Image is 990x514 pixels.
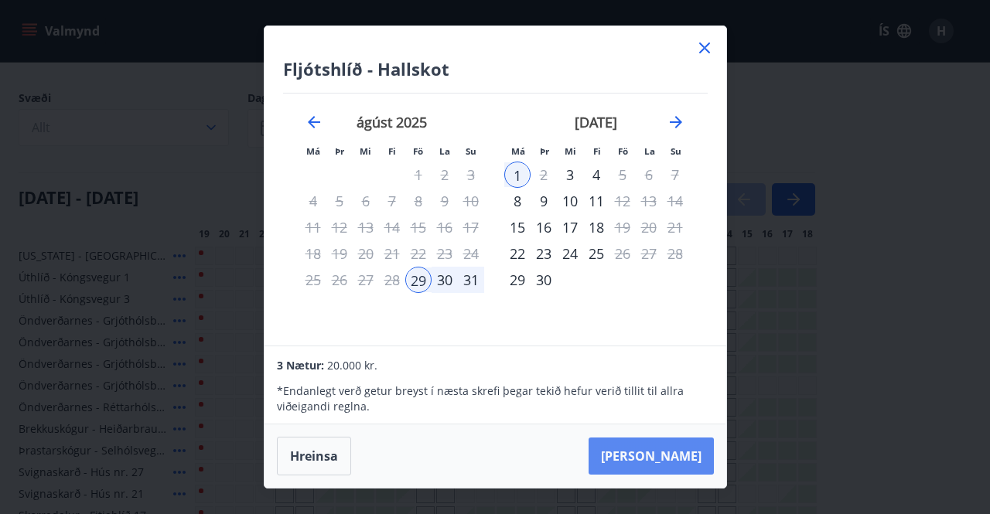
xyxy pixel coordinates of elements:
[327,358,377,373] span: 20.000 kr.
[432,267,458,293] td: Selected. laugardagur, 30. ágúst 2025
[405,162,432,188] td: Not available. föstudagur, 1. ágúst 2025
[557,162,583,188] td: Choose miðvikudagur, 3. september 2025 as your check-in date. It’s available.
[504,240,531,267] td: Choose mánudagur, 22. september 2025 as your check-in date. It’s available.
[504,188,531,214] td: Choose mánudagur, 8. september 2025 as your check-in date. It’s available.
[413,145,423,157] small: Fö
[575,113,617,131] strong: [DATE]
[379,267,405,293] td: Not available. fimmtudagur, 28. ágúst 2025
[504,214,531,240] td: Choose mánudagur, 15. september 2025 as your check-in date. It’s available.
[326,214,353,240] td: Not available. þriðjudagur, 12. ágúst 2025
[388,145,396,157] small: Fi
[466,145,476,157] small: Su
[531,162,557,188] td: Choose þriðjudagur, 2. september 2025 as your check-in date. It’s available.
[432,267,458,293] div: 30
[583,162,609,188] div: 4
[277,383,713,414] p: * Endanlegt verð getur breyst í næsta skrefi þegar tekið hefur verið tillit til allra viðeigandi ...
[360,145,371,157] small: Mi
[583,162,609,188] td: Choose fimmtudagur, 4. september 2025 as your check-in date. It’s available.
[504,267,531,293] div: Aðeins innritun í boði
[353,214,379,240] td: Not available. miðvikudagur, 13. ágúst 2025
[353,267,379,293] td: Not available. miðvikudagur, 27. ágúst 2025
[326,267,353,293] td: Not available. þriðjudagur, 26. ágúst 2025
[531,240,557,267] div: 23
[618,145,628,157] small: Fö
[439,145,450,157] small: La
[504,162,531,188] div: 1
[504,240,531,267] div: Aðeins innritun í boði
[379,240,405,267] td: Not available. fimmtudagur, 21. ágúst 2025
[504,267,531,293] td: Choose mánudagur, 29. september 2025 as your check-in date. It’s available.
[511,145,525,157] small: Má
[458,267,484,293] td: Selected. sunnudagur, 31. ágúst 2025
[432,214,458,240] td: Not available. laugardagur, 16. ágúst 2025
[609,188,636,214] div: Aðeins útritun í boði
[531,214,557,240] div: 16
[557,214,583,240] div: 17
[531,240,557,267] td: Choose þriðjudagur, 23. september 2025 as your check-in date. It’s available.
[565,145,576,157] small: Mi
[277,437,351,475] button: Hreinsa
[504,214,531,240] div: Aðeins innritun í boði
[636,162,662,188] td: Not available. laugardagur, 6. september 2025
[432,240,458,267] td: Not available. laugardagur, 23. ágúst 2025
[458,188,484,214] td: Not available. sunnudagur, 10. ágúst 2025
[662,188,688,214] td: Not available. sunnudagur, 14. september 2025
[432,162,458,188] td: Not available. laugardagur, 2. ágúst 2025
[504,162,531,188] td: Selected as end date. mánudagur, 1. september 2025
[458,214,484,240] td: Not available. sunnudagur, 17. ágúst 2025
[458,267,484,293] div: 31
[583,240,609,267] div: 25
[636,240,662,267] td: Not available. laugardagur, 27. september 2025
[283,57,708,80] h4: Fljótshlíð - Hallskot
[662,214,688,240] td: Not available. sunnudagur, 21. september 2025
[379,188,405,214] td: Not available. fimmtudagur, 7. ágúst 2025
[540,145,549,157] small: Þr
[609,188,636,214] td: Choose föstudagur, 12. september 2025 as your check-in date. It’s available.
[557,188,583,214] div: 10
[300,188,326,214] td: Not available. mánudagur, 4. ágúst 2025
[357,113,427,131] strong: ágúst 2025
[609,240,636,267] td: Choose föstudagur, 26. september 2025 as your check-in date. It’s available.
[583,188,609,214] td: Choose fimmtudagur, 11. september 2025 as your check-in date. It’s available.
[662,240,688,267] td: Not available. sunnudagur, 28. september 2025
[583,214,609,240] td: Choose fimmtudagur, 18. september 2025 as your check-in date. It’s available.
[458,240,484,267] td: Not available. sunnudagur, 24. ágúst 2025
[277,358,324,373] span: 3 Nætur:
[458,162,484,188] td: Not available. sunnudagur, 3. ágúst 2025
[671,145,681,157] small: Su
[609,214,636,240] td: Choose föstudagur, 19. september 2025 as your check-in date. It’s available.
[557,240,583,267] td: Choose miðvikudagur, 24. september 2025 as your check-in date. It’s available.
[379,214,405,240] td: Not available. fimmtudagur, 14. ágúst 2025
[557,162,583,188] div: Aðeins innritun í boði
[300,214,326,240] td: Not available. mánudagur, 11. ágúst 2025
[557,240,583,267] div: 24
[432,188,458,214] td: Not available. laugardagur, 9. ágúst 2025
[405,188,432,214] td: Not available. föstudagur, 8. ágúst 2025
[531,267,557,293] div: 30
[667,113,685,131] div: Move forward to switch to the next month.
[531,188,557,214] td: Choose þriðjudagur, 9. september 2025 as your check-in date. It’s available.
[609,240,636,267] div: Aðeins útritun í boði
[335,145,344,157] small: Þr
[636,214,662,240] td: Not available. laugardagur, 20. september 2025
[583,214,609,240] div: 18
[305,113,323,131] div: Move backward to switch to the previous month.
[353,240,379,267] td: Not available. miðvikudagur, 20. ágúst 2025
[405,214,432,240] td: Not available. föstudagur, 15. ágúst 2025
[644,145,655,157] small: La
[405,267,432,293] td: Selected as start date. föstudagur, 29. ágúst 2025
[300,240,326,267] td: Not available. mánudagur, 18. ágúst 2025
[589,437,714,475] button: [PERSON_NAME]
[300,267,326,293] td: Not available. mánudagur, 25. ágúst 2025
[583,188,609,214] div: 11
[531,162,557,188] div: Aðeins útritun í boði
[326,240,353,267] td: Not available. þriðjudagur, 19. ágúst 2025
[531,188,557,214] div: 9
[283,94,708,327] div: Calendar
[662,162,688,188] td: Not available. sunnudagur, 7. september 2025
[531,267,557,293] td: Choose þriðjudagur, 30. september 2025 as your check-in date. It’s available.
[531,214,557,240] td: Choose þriðjudagur, 16. september 2025 as your check-in date. It’s available.
[353,188,379,214] td: Not available. miðvikudagur, 6. ágúst 2025
[636,188,662,214] td: Not available. laugardagur, 13. september 2025
[557,188,583,214] td: Choose miðvikudagur, 10. september 2025 as your check-in date. It’s available.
